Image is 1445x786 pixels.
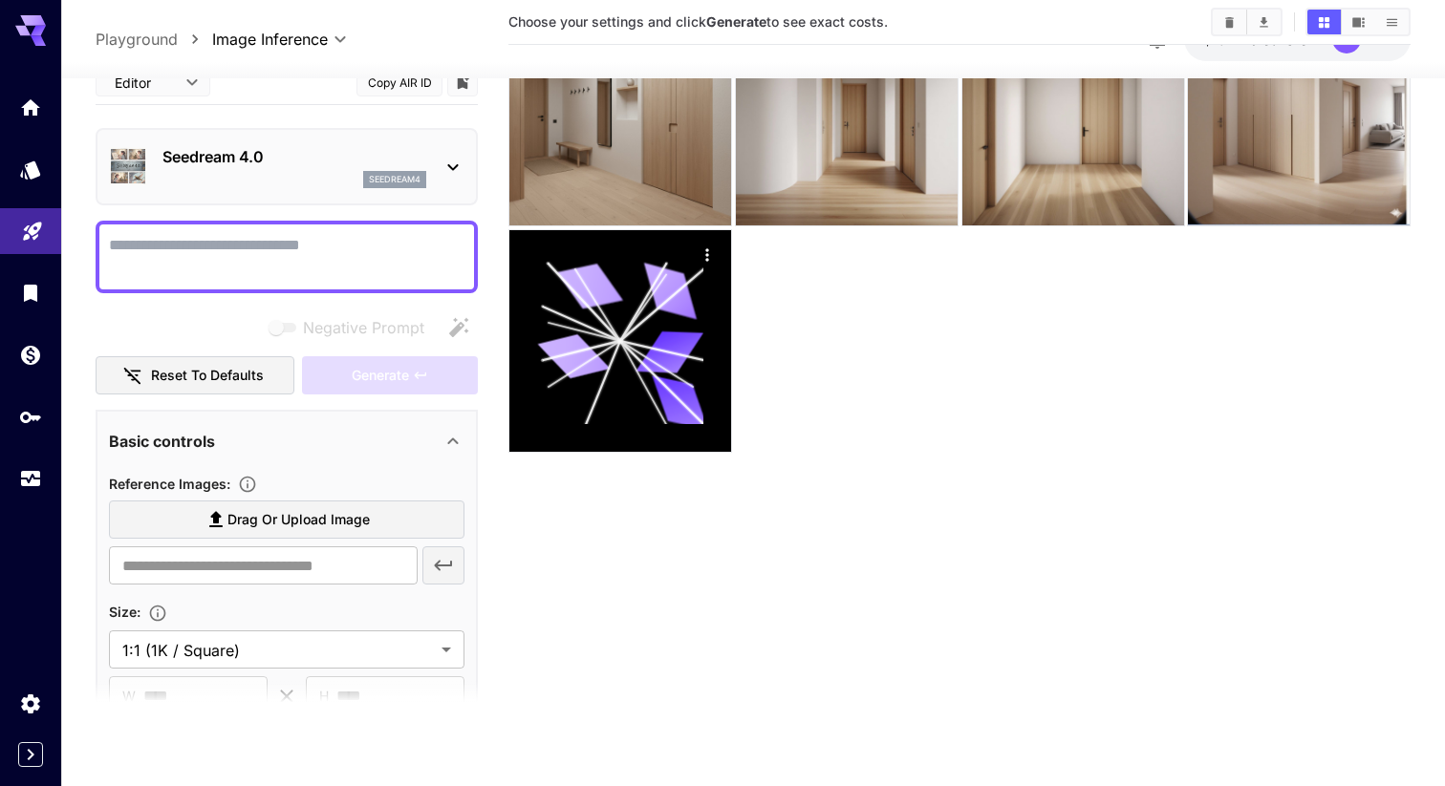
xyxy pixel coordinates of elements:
span: $19.72 [1203,32,1250,48]
button: Clear All [1213,10,1246,34]
img: Z [509,4,731,225]
div: Models [19,158,42,181]
span: Editor [115,74,174,94]
div: Show media in grid viewShow media in video viewShow media in list view [1305,8,1411,36]
button: Add to library [454,71,471,94]
span: Choose your settings and click to see exact costs. [508,13,888,30]
button: Expand sidebar [18,742,43,767]
a: Playground [96,28,178,51]
span: Size : [109,605,140,621]
span: Reference Images : [109,476,230,492]
div: Actions [693,240,722,268]
div: API Keys [19,405,42,429]
button: Show media in video view [1342,10,1375,34]
div: Wallet [19,343,42,367]
button: Download All [1247,10,1281,34]
span: Negative Prompt [303,317,424,340]
p: Seedream 4.0 [162,145,426,168]
b: Generate [706,13,766,30]
img: Z [736,4,958,225]
div: Usage [19,467,42,491]
nav: breadcrumb [96,28,212,51]
button: Show media in list view [1375,10,1409,34]
div: Basic controls [109,418,464,464]
span: Negative prompts are not compatible with the selected model. [265,316,440,340]
button: Adjust the dimensions of the generated image by specifying its width and height in pixels, or sel... [140,605,175,624]
span: Drag or upload image [227,508,370,532]
p: seedream4 [369,174,421,187]
span: credits left [1250,32,1317,48]
div: Home [19,96,42,119]
button: Reset to defaults [96,356,294,395]
img: 2Q== [962,4,1184,225]
div: Playground [21,217,44,241]
div: Settings [19,691,42,715]
div: Clear AllDownload All [1211,8,1283,36]
button: Upload a reference image to guide the result. This is needed for Image-to-Image or Inpainting. Su... [230,476,265,495]
span: Image Inference [212,28,328,51]
p: Basic controls [109,430,215,453]
img: Z [1188,4,1410,225]
button: Copy AIR ID [356,69,442,96]
span: 1:1 (1K / Square) [122,639,434,662]
button: Show media in grid view [1307,10,1341,34]
label: Drag or upload image [109,500,464,540]
div: Seedream 4.0seedream4 [109,138,464,196]
div: Library [19,281,42,305]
